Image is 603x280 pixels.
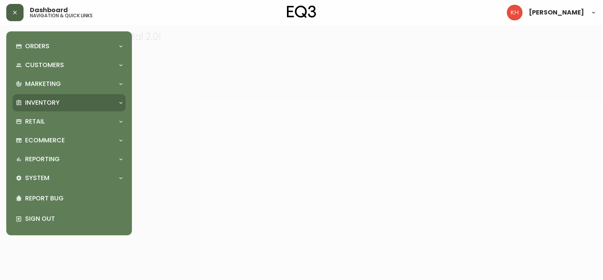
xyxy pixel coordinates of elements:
[13,209,126,229] div: Sign Out
[30,13,93,18] h5: navigation & quick links
[25,194,122,203] p: Report Bug
[13,56,126,74] div: Customers
[13,132,126,149] div: Ecommerce
[13,94,126,111] div: Inventory
[13,75,126,93] div: Marketing
[30,7,68,13] span: Dashboard
[25,98,60,107] p: Inventory
[25,61,64,69] p: Customers
[507,5,523,20] img: 5c65872b6aec8321f9f614f508141662
[25,136,65,145] p: Ecommerce
[25,80,61,88] p: Marketing
[13,151,126,168] div: Reporting
[287,5,316,18] img: logo
[25,174,49,182] p: System
[13,169,126,187] div: System
[25,117,45,126] p: Retail
[25,155,60,164] p: Reporting
[13,113,126,130] div: Retail
[529,9,584,16] span: [PERSON_NAME]
[25,42,49,51] p: Orders
[13,188,126,209] div: Report Bug
[13,38,126,55] div: Orders
[25,215,122,223] p: Sign Out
